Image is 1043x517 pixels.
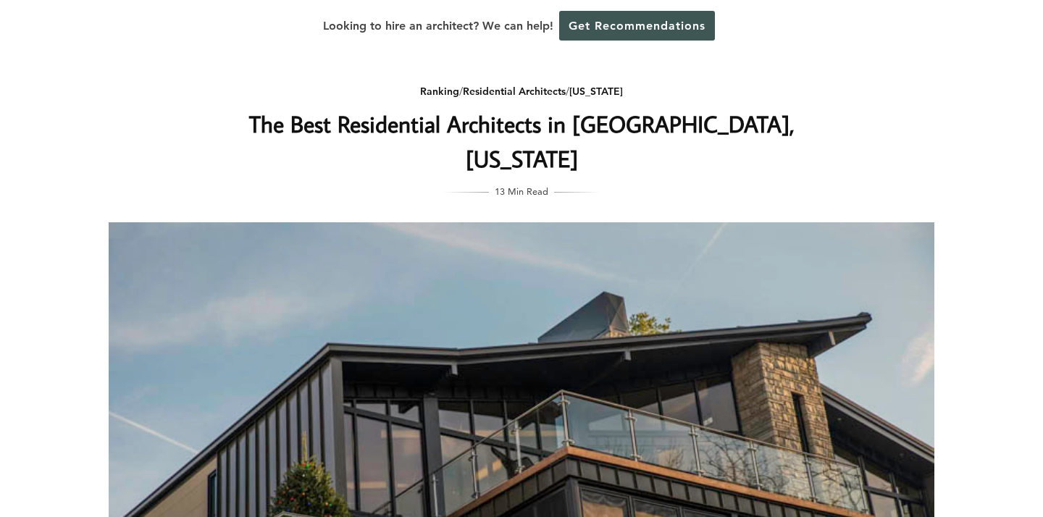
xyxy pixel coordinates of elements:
a: Ranking [420,85,459,98]
h1: The Best Residential Architects in [GEOGRAPHIC_DATA], [US_STATE] [233,106,810,176]
div: / / [233,83,810,101]
a: Residential Architects [463,85,566,98]
a: [US_STATE] [569,85,623,98]
span: 13 Min Read [495,183,548,199]
a: Get Recommendations [559,11,715,41]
